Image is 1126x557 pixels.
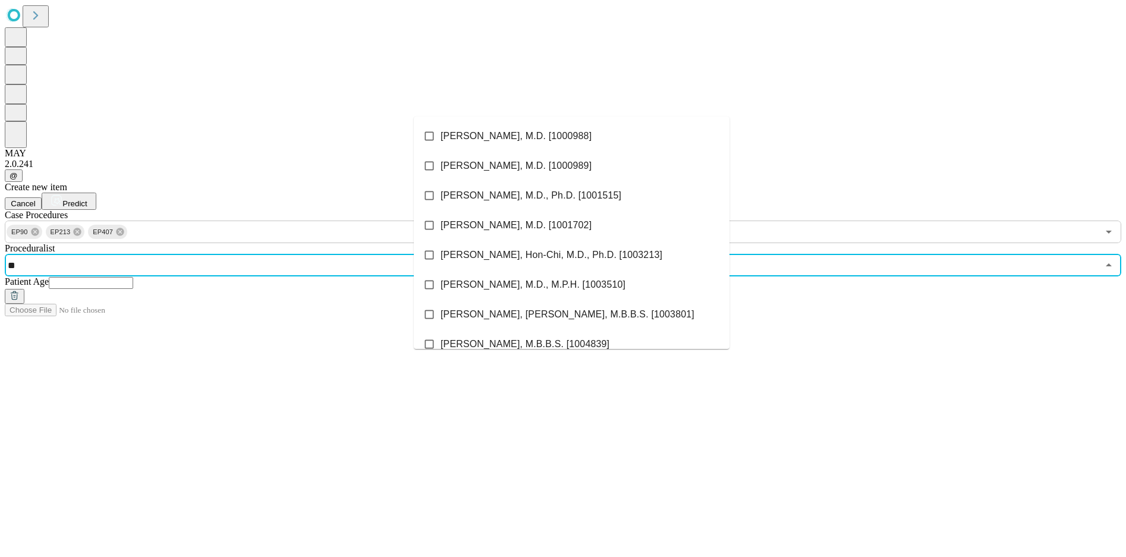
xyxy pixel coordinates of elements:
span: EP213 [46,225,76,239]
button: Close [1100,257,1117,273]
button: @ [5,169,23,182]
span: [PERSON_NAME], M.D., M.P.H. [1003510] [441,278,625,292]
span: [PERSON_NAME], M.D., Ph.D. [1001515] [441,188,621,203]
button: Predict [42,193,96,210]
span: Proceduralist [5,243,55,253]
span: @ [10,171,18,180]
div: MAY [5,148,1121,159]
div: EP213 [46,225,85,239]
span: Create new item [5,182,67,192]
span: EP407 [88,225,118,239]
span: [PERSON_NAME], Hon-Chi, M.D., Ph.D. [1003213] [441,248,662,262]
span: [PERSON_NAME], [PERSON_NAME], M.B.B.S. [1003801] [441,307,694,322]
span: [PERSON_NAME], M.D. [1000988] [441,129,592,143]
button: Open [1100,224,1117,240]
span: Scheduled Procedure [5,210,68,220]
span: [PERSON_NAME], M.D. [1001702] [441,218,592,232]
div: EP90 [7,225,42,239]
span: [PERSON_NAME], M.B.B.S. [1004839] [441,337,609,351]
span: EP90 [7,225,33,239]
span: [PERSON_NAME], M.D. [1000989] [441,159,592,173]
div: EP407 [88,225,127,239]
span: Cancel [11,199,36,208]
span: Patient Age [5,276,49,287]
span: Predict [62,199,87,208]
div: 2.0.241 [5,159,1121,169]
button: Cancel [5,197,42,210]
